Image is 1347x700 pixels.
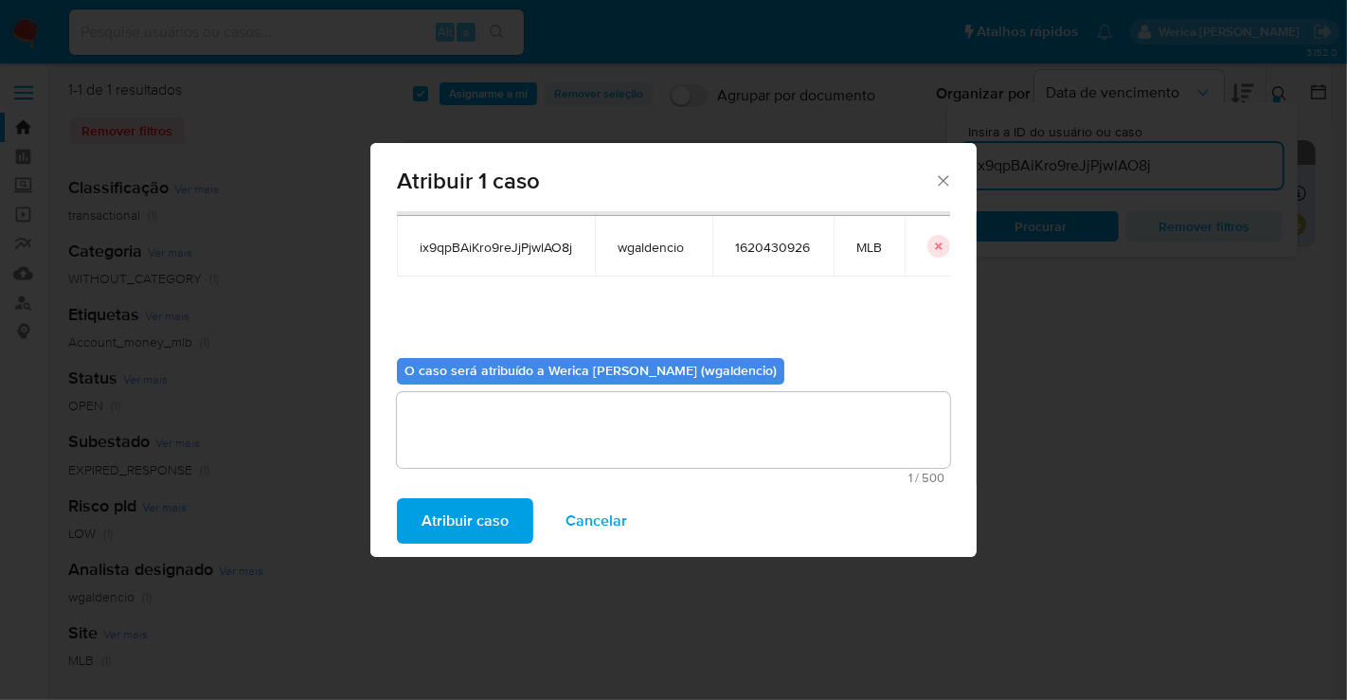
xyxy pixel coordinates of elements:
[618,239,690,256] span: wgaldencio
[856,239,882,256] span: MLB
[397,170,934,192] span: Atribuir 1 caso
[404,361,777,380] b: O caso será atribuído a Werica [PERSON_NAME] (wgaldencio)
[541,498,652,544] button: Cancelar
[934,171,951,188] button: Fechar a janela
[735,239,811,256] span: 1620430926
[403,472,944,484] span: Máximo 500 caracteres
[370,143,977,557] div: assign-modal
[397,498,533,544] button: Atribuir caso
[927,235,950,258] button: icon-button
[422,500,509,542] span: Atribuir caso
[420,239,572,256] span: ix9qpBAiKro9reJjPjwlAO8j
[566,500,627,542] span: Cancelar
